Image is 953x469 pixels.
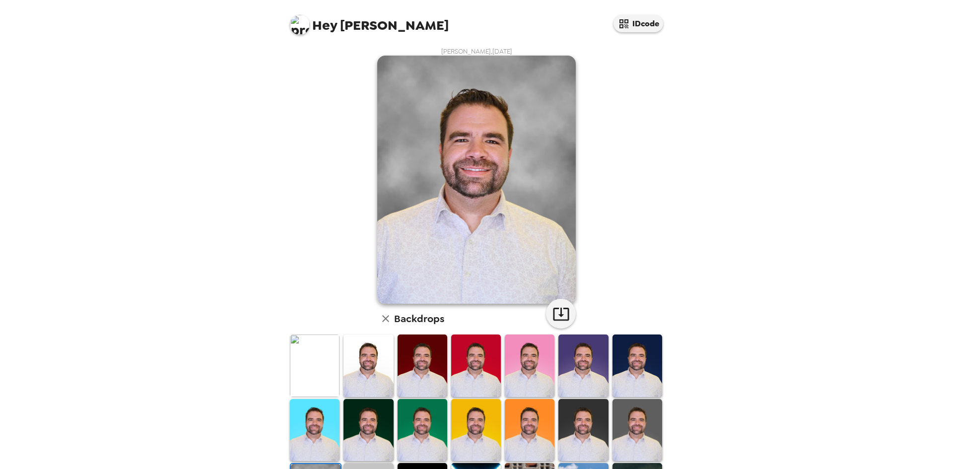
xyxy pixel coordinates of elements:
[312,16,337,34] span: Hey
[290,15,310,35] img: profile pic
[613,15,663,32] button: IDcode
[290,10,449,32] span: [PERSON_NAME]
[441,47,512,56] span: [PERSON_NAME] , [DATE]
[394,311,444,327] h6: Backdrops
[377,56,576,304] img: user
[290,335,340,397] img: Original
